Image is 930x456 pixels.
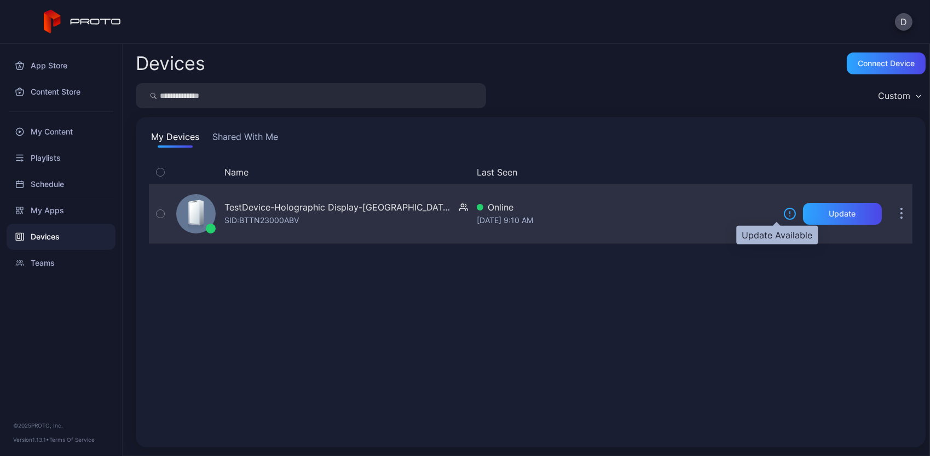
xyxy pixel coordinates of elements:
[13,436,49,443] span: Version 1.13.1 •
[7,197,115,224] a: My Apps
[847,52,926,74] button: Connect device
[224,166,249,179] button: Name
[13,421,109,430] div: © 2025 PROTO, Inc.
[477,214,775,227] div: [DATE] 9:10 AM
[895,13,912,31] button: D
[829,209,856,218] div: Update
[803,203,882,225] button: Update
[477,201,775,214] div: Online
[7,171,115,197] a: Schedule
[7,52,115,79] a: App Store
[7,119,115,145] a: My Content
[878,90,910,101] div: Custom
[49,436,95,443] a: Terms Of Service
[224,201,455,214] div: TestDevice-Holographic Display-[GEOGRAPHIC_DATA]-500West-Showcase
[891,166,912,179] div: Options
[210,130,280,148] button: Shared With Me
[136,54,205,73] h2: Devices
[873,83,926,108] button: Custom
[736,226,818,244] div: Update Available
[7,250,115,276] a: Teams
[7,79,115,105] a: Content Store
[7,145,115,171] a: Playlists
[477,166,770,179] button: Last Seen
[7,224,115,250] a: Devices
[779,166,877,179] div: Update Device
[149,130,201,148] button: My Devices
[858,59,915,68] div: Connect device
[224,214,299,227] div: SID: BTTN23000ABV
